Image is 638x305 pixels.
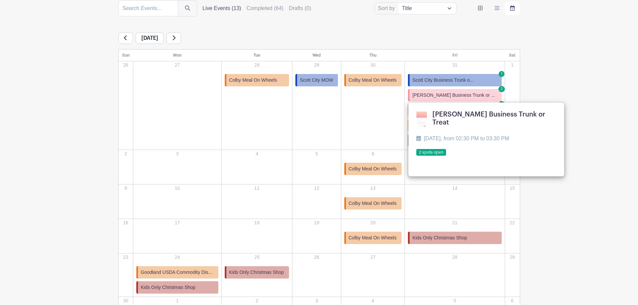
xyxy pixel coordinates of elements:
[119,219,133,226] p: 16
[229,269,284,276] span: Kids Only Christmas Shop
[134,297,221,304] p: 1
[222,150,292,157] p: 4
[344,163,402,175] a: Colby Meal On Wheels
[342,150,405,157] p: 6
[134,150,221,157] p: 3
[405,50,505,61] th: Fri
[499,71,505,77] span: 1
[300,77,333,84] span: Scott City MOW
[222,254,292,261] p: 25
[203,4,241,12] label: Live Events (13)
[405,62,504,69] p: 31
[412,77,474,84] span: Scott City Business Trunk o...
[349,77,397,84] span: Colby Meal On Wheels
[134,185,221,192] p: 10
[344,232,402,244] a: Colby Meal On Wheels
[498,101,505,107] span: 2
[292,50,341,61] th: Wed
[203,4,317,12] div: filters
[505,50,520,61] th: Sat
[222,185,292,192] p: 11
[118,50,133,61] th: Sun
[225,74,289,86] a: Colby Meal On Wheels
[341,50,405,61] th: Thu
[136,266,218,279] a: Goodland USDA Commodity Dis...
[342,297,405,304] p: 4
[293,185,340,192] p: 12
[405,185,504,192] p: 14
[118,0,178,16] input: Search Events...
[222,219,292,226] p: 18
[229,77,277,84] span: Colby Meal On Wheels
[498,86,505,92] span: 2
[293,219,340,226] p: 19
[293,297,340,304] p: 3
[246,4,283,12] label: Completed (64)
[378,4,397,12] label: Sort by
[293,62,340,69] p: 29
[405,254,504,261] p: 28
[141,284,195,291] span: Kids Only Christmas Shop
[119,254,133,261] p: 23
[408,232,501,244] a: Kids Only Christmas Shop
[342,185,405,192] p: 13
[136,32,164,44] span: [DATE]
[349,234,397,241] span: Colby Meal On Wheels
[134,62,221,69] p: 27
[295,74,338,86] a: Scott City MOW
[405,219,504,226] p: 21
[119,150,133,157] p: 2
[473,2,520,15] div: order and view
[342,62,405,69] p: 30
[505,62,519,69] p: 1
[225,266,289,279] a: Kids Only Christmas Shop
[505,219,519,226] p: 22
[505,254,519,261] p: 29
[222,297,292,304] p: 2
[505,297,519,304] p: 6
[222,62,292,69] p: 28
[408,74,501,86] a: Scott City Business Trunk o... 1
[133,50,222,61] th: Mon
[412,234,467,241] span: Kids Only Christmas Shop
[119,297,133,304] p: 30
[289,4,311,12] label: Drafts (0)
[136,281,218,294] a: Kids Only Christmas Shop
[405,297,504,304] p: 5
[405,150,504,157] p: 7
[505,185,519,192] p: 15
[344,74,402,86] a: Colby Meal On Wheels
[293,150,340,157] p: 5
[342,219,405,226] p: 20
[412,92,495,99] span: [PERSON_NAME] Business Trunk or ...
[119,62,133,69] p: 26
[134,254,221,261] p: 24
[221,50,292,61] th: Tue
[293,254,340,261] p: 26
[344,197,402,210] a: Colby Meal On Wheels
[408,89,501,101] a: [PERSON_NAME] Business Trunk or ... 2
[349,165,397,172] span: Colby Meal On Wheels
[349,200,397,207] span: Colby Meal On Wheels
[141,269,212,276] span: Goodland USDA Commodity Dis...
[342,254,405,261] p: 27
[119,185,133,192] p: 9
[134,219,221,226] p: 17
